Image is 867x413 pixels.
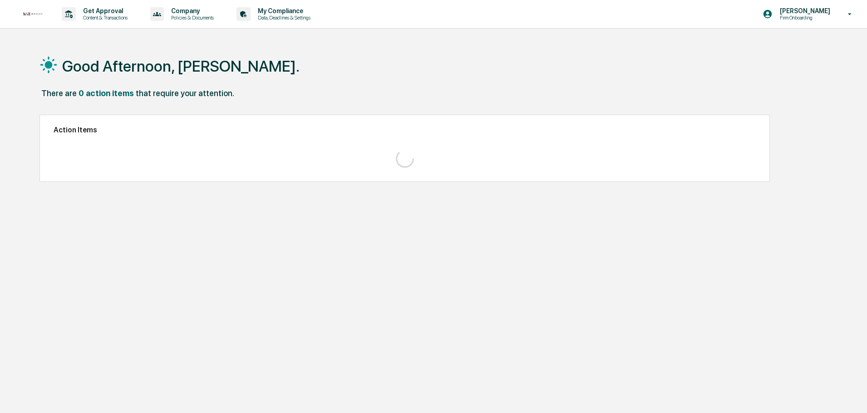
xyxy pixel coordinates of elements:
[773,7,835,15] p: [PERSON_NAME]
[79,88,134,98] div: 0 action items
[54,126,756,134] h2: Action Items
[251,15,315,21] p: Data, Deadlines & Settings
[164,7,218,15] p: Company
[164,15,218,21] p: Policies & Documents
[41,88,77,98] div: There are
[251,7,315,15] p: My Compliance
[22,11,44,17] img: logo
[136,88,234,98] div: that require your attention.
[62,57,300,75] h1: Good Afternoon, [PERSON_NAME].
[773,15,835,21] p: Firm Onboarding
[76,15,132,21] p: Content & Transactions
[76,7,132,15] p: Get Approval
